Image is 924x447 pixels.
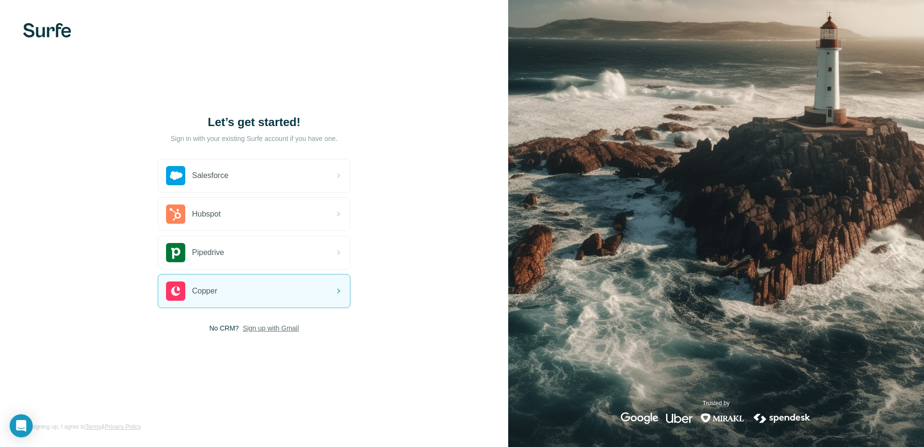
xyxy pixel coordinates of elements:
span: Copper [192,285,217,297]
h1: Let’s get started! [158,115,350,130]
span: Salesforce [192,170,229,181]
a: Privacy Policy [105,423,141,430]
img: salesforce's logo [166,166,185,185]
img: spendesk's logo [752,412,812,424]
span: Pipedrive [192,247,224,258]
img: Surfe's logo [23,23,71,38]
span: No CRM? [209,323,239,333]
img: copper's logo [166,281,185,301]
p: Trusted by [703,399,730,408]
img: hubspot's logo [166,204,185,224]
p: Sign in with your existing Surfe account if you have one. [170,134,337,143]
img: uber's logo [666,412,693,424]
img: google's logo [621,412,658,424]
img: pipedrive's logo [166,243,185,262]
img: mirakl's logo [700,412,744,424]
div: Open Intercom Messenger [10,414,33,437]
span: By signing up, I agree to & [23,422,141,431]
button: Sign up with Gmail [243,323,299,333]
span: Hubspot [192,208,221,220]
a: Terms [85,423,101,430]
